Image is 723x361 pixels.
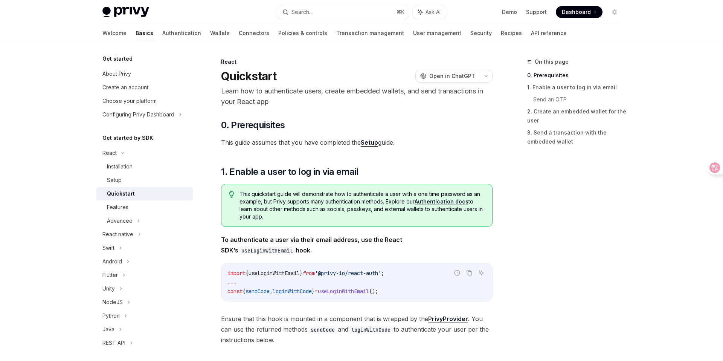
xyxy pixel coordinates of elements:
[227,288,243,295] span: const
[221,119,285,131] span: 0. Prerequisites
[221,69,277,83] h1: Quickstart
[96,94,193,108] a: Choose your platform
[278,24,327,42] a: Policies & controls
[397,9,404,15] span: ⌘ K
[227,279,236,286] span: ...
[291,8,313,17] div: Search...
[102,230,133,239] div: React native
[221,137,493,148] span: This guide assumes that you have completed the guide.
[312,288,315,295] span: }
[270,288,273,295] span: ,
[336,24,404,42] a: Transaction management
[102,257,122,266] div: Android
[102,298,123,307] div: NodeJS
[96,173,193,187] a: Setup
[102,148,117,158] div: React
[96,200,193,214] a: Features
[102,110,174,119] div: Configuring Privy Dashboard
[470,24,492,42] a: Security
[249,270,300,277] span: useLoginWithEmail
[464,268,474,278] button: Copy the contents from the code block
[502,8,517,16] a: Demo
[96,81,193,94] a: Create an account
[238,246,296,255] code: useLoginWithEmail
[535,57,569,66] span: On this page
[429,72,475,80] span: Open in ChatGPT
[415,198,468,205] a: Authentication docs
[243,288,246,295] span: {
[527,81,627,93] a: 1. Enable a user to log in via email
[162,24,201,42] a: Authentication
[303,270,315,277] span: from
[102,96,157,106] div: Choose your platform
[136,24,153,42] a: Basics
[96,160,193,173] a: Installation
[476,268,486,278] button: Ask AI
[229,191,234,198] svg: Tip
[102,69,131,78] div: About Privy
[221,166,358,178] span: 1. Enable a user to log in via email
[102,325,114,334] div: Java
[239,24,269,42] a: Connectors
[531,24,567,42] a: API reference
[452,268,462,278] button: Report incorrect code
[348,326,394,334] code: loginWithCode
[361,139,378,147] a: Setup
[527,69,627,81] a: 0. Prerequisites
[221,58,493,66] div: React
[107,176,122,185] div: Setup
[221,236,402,254] strong: To authenticate a user via their email address, use the React SDK’s hook.
[246,288,270,295] span: sendCode
[102,338,125,347] div: REST API
[277,5,409,19] button: Search...⌘K
[102,24,127,42] a: Welcome
[527,127,627,148] a: 3. Send a transaction with the embedded wallet
[227,270,246,277] span: import
[381,270,384,277] span: ;
[107,189,135,198] div: Quickstart
[107,162,133,171] div: Installation
[221,86,493,107] p: Learn how to authenticate users, create embedded wallets, and send transactions in your React app
[413,24,461,42] a: User management
[308,326,338,334] code: sendCode
[562,8,591,16] span: Dashboard
[102,54,133,63] h5: Get started
[102,271,118,280] div: Flutter
[415,70,480,83] button: Open in ChatGPT
[102,243,114,252] div: Swift
[318,288,369,295] span: useLoginWithEmail
[527,106,627,127] a: 2. Create an embedded wallet for the user
[300,270,303,277] span: }
[426,8,441,16] span: Ask AI
[369,288,378,295] span: ();
[315,270,381,277] span: '@privy-io/react-auth'
[609,6,621,18] button: Toggle dark mode
[107,216,133,225] div: Advanced
[428,315,468,323] a: PrivyProvider
[239,190,485,220] span: This quickstart guide will demonstrate how to authenticate a user with a one time password as an ...
[102,284,115,293] div: Unity
[413,5,446,19] button: Ask AI
[102,133,153,142] h5: Get started by SDK
[526,8,547,16] a: Support
[246,270,249,277] span: {
[556,6,602,18] a: Dashboard
[96,67,193,81] a: About Privy
[221,314,493,345] span: Ensure that this hook is mounted in a component that is wrapped by the . You can use the returned...
[107,203,128,212] div: Features
[102,83,148,92] div: Create an account
[273,288,312,295] span: loginWithCode
[102,311,120,320] div: Python
[533,93,627,106] a: Send an OTP
[315,288,318,295] span: =
[96,187,193,200] a: Quickstart
[210,24,230,42] a: Wallets
[501,24,522,42] a: Recipes
[102,7,149,17] img: light logo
